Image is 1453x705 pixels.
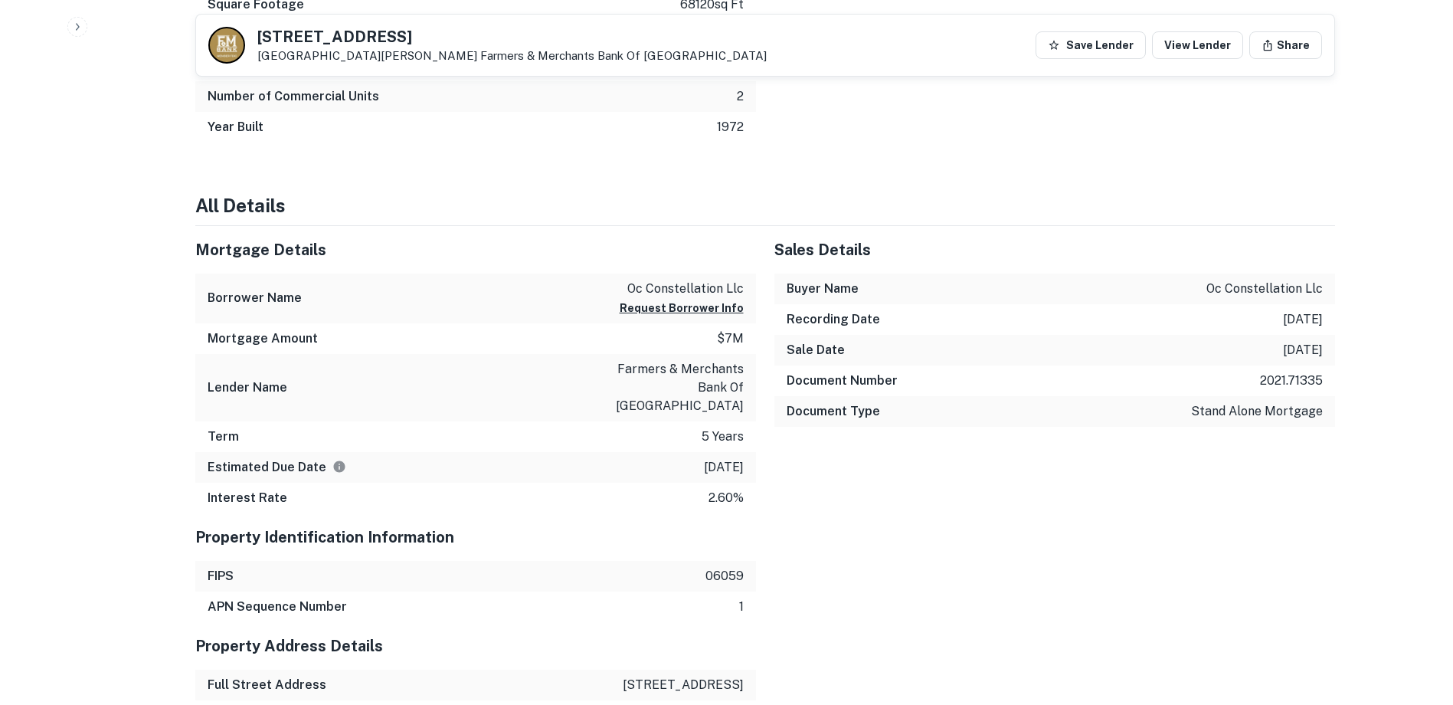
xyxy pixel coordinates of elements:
[709,489,744,507] p: 2.60%
[787,310,880,329] h6: Recording Date
[195,526,756,549] h5: Property Identification Information
[195,634,756,657] h5: Property Address Details
[1036,31,1146,59] button: Save Lender
[208,118,263,136] h6: Year Built
[1260,372,1323,390] p: 2021.71335
[1376,582,1453,656] iframe: Chat Widget
[1152,31,1243,59] a: View Lender
[208,428,239,446] h6: Term
[717,330,744,348] p: $7m
[1249,31,1322,59] button: Share
[702,428,744,446] p: 5 years
[208,598,347,616] h6: APN Sequence Number
[332,460,346,474] svg: Estimate is based on a standard schedule for this type of loan.
[787,280,859,298] h6: Buyer Name
[787,341,845,359] h6: Sale Date
[208,489,287,507] h6: Interest Rate
[606,360,744,415] p: farmers & merchants bank of [GEOGRAPHIC_DATA]
[1191,402,1323,421] p: stand alone mortgage
[705,567,744,585] p: 06059
[787,372,898,390] h6: Document Number
[737,87,744,106] p: 2
[620,280,744,298] p: oc constellation llc
[257,49,767,63] p: [GEOGRAPHIC_DATA][PERSON_NAME]
[480,49,767,62] a: Farmers & Merchants Bank Of [GEOGRAPHIC_DATA]
[208,379,287,397] h6: Lender Name
[208,458,346,477] h6: Estimated Due Date
[623,676,744,694] p: [STREET_ADDRESS]
[208,567,234,585] h6: FIPS
[620,299,744,317] button: Request Borrower Info
[208,289,302,307] h6: Borrower Name
[717,118,744,136] p: 1972
[1206,280,1323,298] p: oc constellation llc
[739,598,744,616] p: 1
[704,458,744,477] p: [DATE]
[208,330,318,348] h6: Mortgage Amount
[257,29,767,44] h5: [STREET_ADDRESS]
[195,192,1335,219] h4: All Details
[1283,310,1323,329] p: [DATE]
[1283,341,1323,359] p: [DATE]
[208,87,379,106] h6: Number of Commercial Units
[208,676,326,694] h6: Full Street Address
[774,238,1335,261] h5: Sales Details
[195,238,756,261] h5: Mortgage Details
[787,402,880,421] h6: Document Type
